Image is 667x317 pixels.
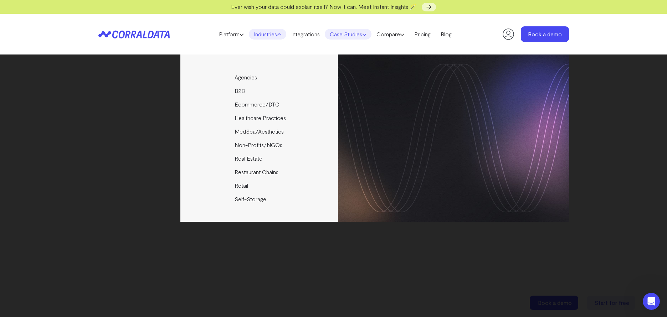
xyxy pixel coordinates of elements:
[180,98,339,111] a: Ecommerce/DTC
[521,26,569,42] a: Book a demo
[409,29,436,40] a: Pricing
[180,192,339,206] a: Self-Storage
[214,29,249,40] a: Platform
[643,293,660,310] iframe: Intercom live chat
[436,29,457,40] a: Blog
[180,165,339,179] a: Restaurant Chains
[371,29,409,40] a: Compare
[231,3,417,10] span: Ever wish your data could explain itself? Now it can. Meet Instant Insights 🪄
[180,125,339,138] a: MedSpa/Aesthetics
[286,29,325,40] a: Integrations
[180,71,339,84] a: Agencies
[325,29,371,40] a: Case Studies
[180,111,339,125] a: Healthcare Practices
[180,138,339,152] a: Non-Profits/NGOs
[180,179,339,192] a: Retail
[180,84,339,98] a: B2B
[249,29,286,40] a: Industries
[180,152,339,165] a: Real Estate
